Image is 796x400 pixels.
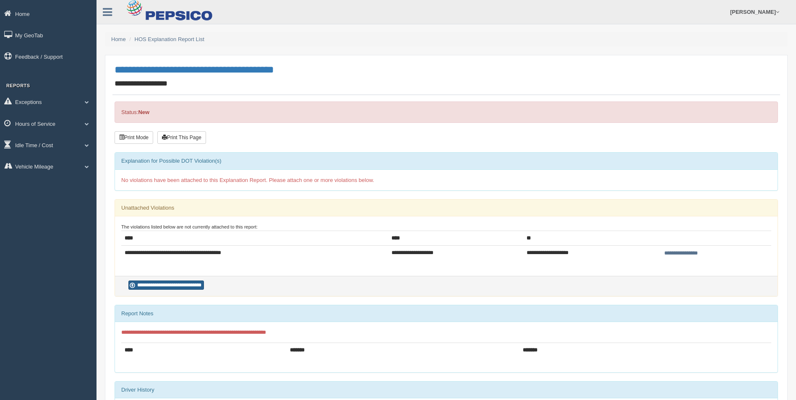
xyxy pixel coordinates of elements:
small: The violations listed below are not currently attached to this report: [121,224,258,229]
div: Driver History [115,382,778,398]
div: Explanation for Possible DOT Violation(s) [115,153,778,169]
div: Unattached Violations [115,200,778,216]
a: HOS Explanation Report List [135,36,204,42]
button: Print Mode [115,131,153,144]
button: Print This Page [157,131,206,144]
strong: New [138,109,149,115]
div: Report Notes [115,305,778,322]
a: Home [111,36,126,42]
span: No violations have been attached to this Explanation Report. Please attach one or more violations... [121,177,374,183]
div: Status: [115,101,778,123]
